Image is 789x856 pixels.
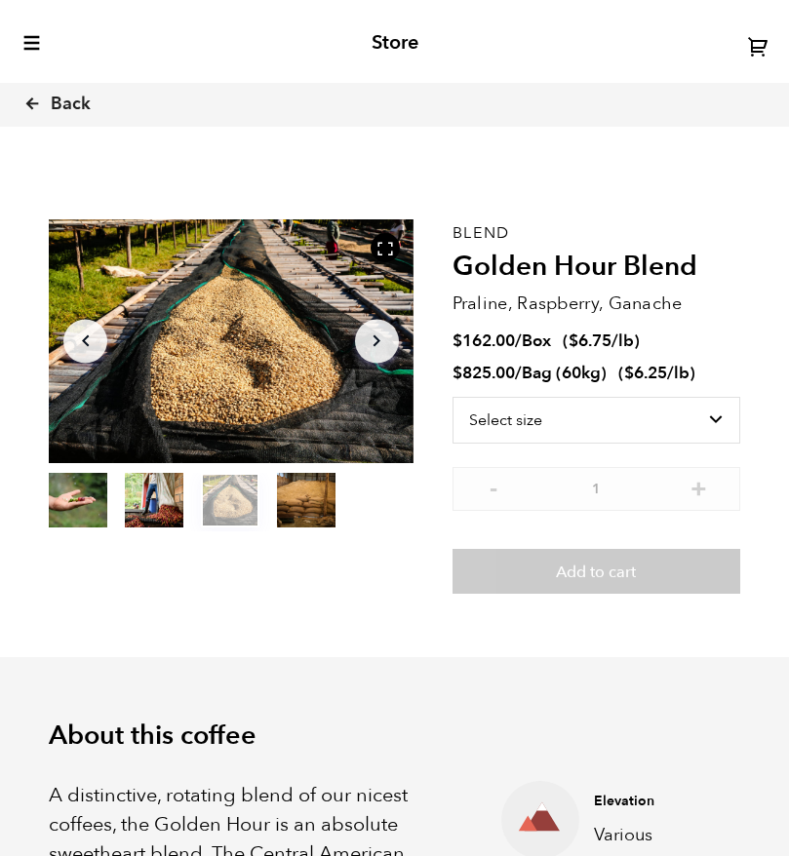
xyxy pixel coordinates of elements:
[687,477,711,496] button: +
[522,330,551,352] span: Box
[624,362,667,384] bdi: 6.25
[618,362,695,384] span: ( )
[453,251,740,284] h2: Golden Hour Blend
[49,720,740,752] h2: About this coffee
[20,33,42,53] button: toggle-mobile-menu
[594,822,779,848] p: Various
[482,477,506,496] button: -
[563,330,640,352] span: ( )
[453,362,515,384] bdi: 825.00
[522,362,607,384] span: Bag (60kg)
[372,31,418,55] h2: Store
[453,549,740,594] button: Add to cart
[515,362,522,384] span: /
[515,330,522,352] span: /
[453,330,515,352] bdi: 162.00
[453,362,462,384] span: $
[453,291,740,317] p: Praline, Raspberry, Ganache
[624,362,634,384] span: $
[453,330,462,352] span: $
[51,93,91,116] span: Back
[611,330,634,352] span: /lb
[569,330,578,352] span: $
[594,792,779,811] h4: Elevation
[667,362,690,384] span: /lb
[569,330,611,352] bdi: 6.75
